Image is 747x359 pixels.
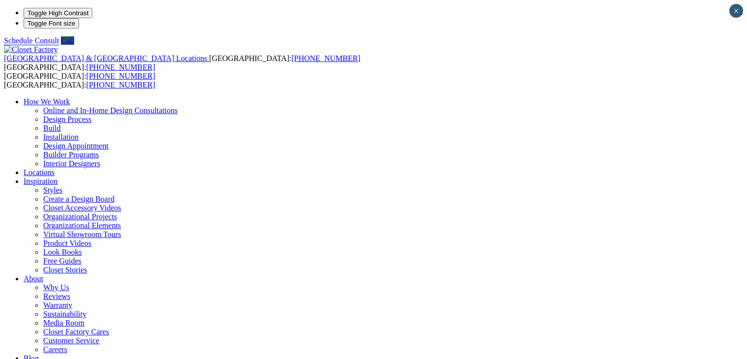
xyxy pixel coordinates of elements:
a: Call [61,36,74,45]
a: Inspiration [24,177,57,185]
a: Product Videos [43,239,91,247]
a: Why Us [43,283,69,292]
a: Reviews [43,292,70,300]
a: Create a Design Board [43,195,114,203]
a: Closet Accessory Videos [43,204,121,212]
a: [PHONE_NUMBER] [86,81,155,89]
a: About [24,274,43,283]
span: [GEOGRAPHIC_DATA]: [GEOGRAPHIC_DATA]: [4,72,155,89]
span: Toggle High Contrast [28,9,88,17]
a: Online and In-Home Design Consultations [43,106,178,115]
button: Toggle High Contrast [24,8,92,18]
a: Build [43,124,61,132]
a: Design Appointment [43,142,109,150]
a: Virtual Showroom Tours [43,230,121,239]
a: Sustainability [43,310,86,318]
a: Closet Factory Cares [43,328,109,336]
a: Media Room [43,319,84,327]
a: Design Process [43,115,91,123]
button: Close [729,4,743,18]
a: Closet Stories [43,266,87,274]
a: Installation [43,133,79,141]
a: Customer Service [43,336,99,345]
a: Organizational Elements [43,221,121,230]
span: [GEOGRAPHIC_DATA]: [GEOGRAPHIC_DATA]: [4,54,360,71]
a: Warranty [43,301,72,309]
span: Toggle Font size [28,20,75,27]
a: Organizational Projects [43,212,117,221]
span: [GEOGRAPHIC_DATA] & [GEOGRAPHIC_DATA] Locations [4,54,207,62]
button: Toggle Font size [24,18,79,29]
a: How We Work [24,97,70,106]
a: Look Books [43,248,82,256]
a: [PHONE_NUMBER] [86,72,155,80]
a: Builder Programs [43,150,99,159]
a: [PHONE_NUMBER] [86,63,155,71]
a: Schedule Consult [4,36,59,45]
a: Styles [43,186,62,194]
a: [GEOGRAPHIC_DATA] & [GEOGRAPHIC_DATA] Locations [4,54,209,62]
a: [PHONE_NUMBER] [291,54,360,62]
a: Free Guides [43,257,82,265]
img: Closet Factory [4,45,58,54]
a: Interior Designers [43,159,100,168]
a: Careers [43,345,67,354]
a: Locations [24,168,55,177]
